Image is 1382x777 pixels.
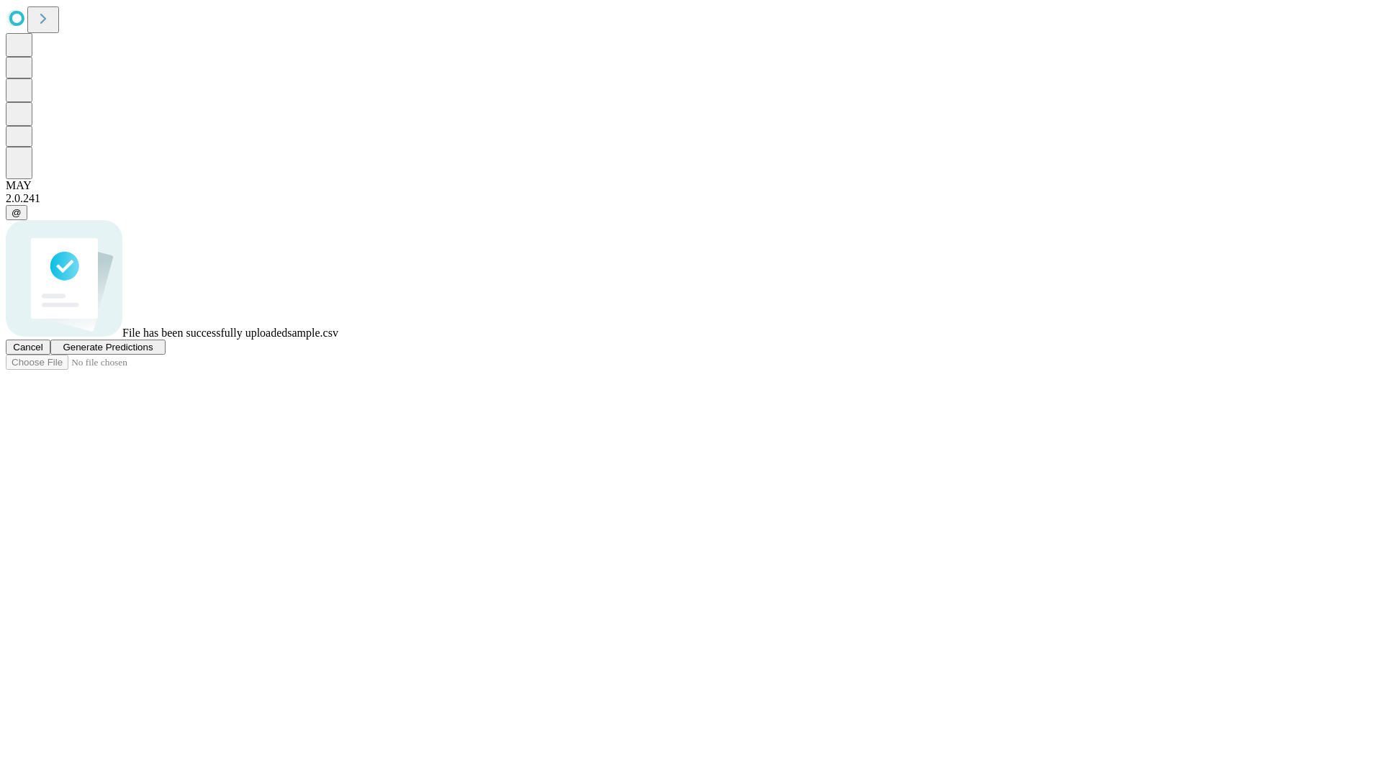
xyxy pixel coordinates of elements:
button: Generate Predictions [50,340,166,355]
span: Cancel [13,342,43,353]
button: @ [6,205,27,220]
span: sample.csv [287,327,338,339]
div: 2.0.241 [6,192,1376,205]
span: @ [12,207,22,218]
div: MAY [6,179,1376,192]
span: Generate Predictions [63,342,153,353]
span: File has been successfully uploaded [122,327,287,339]
button: Cancel [6,340,50,355]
